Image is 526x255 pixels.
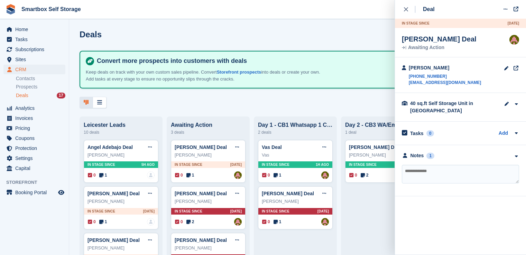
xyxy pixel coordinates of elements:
span: 1 [274,219,282,225]
span: Storefront [6,179,69,186]
span: 0 [88,219,96,225]
h2: Tasks [410,130,424,136]
div: [PERSON_NAME] [175,152,242,159]
div: Notes [410,152,424,159]
span: In stage since [262,209,289,214]
a: [PERSON_NAME] Deal [349,144,401,150]
span: In stage since [87,162,115,167]
span: 1 [99,172,107,178]
div: [PERSON_NAME] [87,198,155,205]
a: menu [3,103,65,113]
a: menu [3,123,65,133]
a: Contacts [16,75,65,82]
img: Alex Selenitsas [321,218,329,226]
a: Prospects [16,83,65,91]
span: Pricing [15,123,57,133]
span: 2 [186,219,194,225]
a: Alex Selenitsas [234,171,242,179]
a: [PERSON_NAME] Deal [175,191,227,196]
div: [PERSON_NAME] Deal [402,35,477,43]
span: In stage since [402,21,430,26]
img: Alex Selenitsas [509,35,519,45]
span: Booking Portal [15,188,57,197]
img: deal-assignee-blank [147,171,155,179]
a: [EMAIL_ADDRESS][DOMAIN_NAME] [409,79,481,86]
span: Analytics [15,103,57,113]
span: [DATE] [508,21,519,26]
span: [DATE] [230,209,242,214]
span: In stage since [87,209,115,214]
a: [PERSON_NAME] Deal [262,191,314,196]
a: menu [3,153,65,163]
div: [PERSON_NAME] [87,245,155,252]
a: Add [499,130,508,138]
div: Leicester Leads [84,122,158,128]
a: menu [3,45,65,54]
a: [PERSON_NAME] Deal [87,237,140,243]
div: Day 2 - CB3 WA/Email 1 [345,122,420,128]
span: 0 [88,172,96,178]
div: [PERSON_NAME] [409,64,481,72]
span: [DATE] [230,162,242,167]
span: 5H AGO [141,162,155,167]
a: menu [3,65,65,74]
a: menu [3,113,65,123]
span: Home [15,25,57,34]
span: CRM [15,65,57,74]
img: Alex Selenitsas [321,171,329,179]
img: deal-assignee-blank [147,218,155,226]
a: menu [3,35,65,44]
span: 0 [175,219,183,225]
a: menu [3,133,65,143]
span: 2 [361,172,369,178]
span: Coupons [15,133,57,143]
a: menu [3,163,65,173]
span: In stage since [175,209,202,214]
div: [PERSON_NAME] [87,152,155,159]
span: In stage since [349,162,377,167]
a: Smartbox Self Storage [19,3,84,15]
div: Vas [262,152,329,159]
span: Tasks [15,35,57,44]
span: Invoices [15,113,57,123]
span: 1H AGO [316,162,329,167]
div: 2 deals [258,128,333,136]
span: In stage since [262,162,289,167]
span: Capital [15,163,57,173]
span: [DATE] [143,209,155,214]
div: Day 1 - CB1 Whatsapp 1 CB2 [258,122,333,128]
span: 0 [262,172,270,178]
span: Deals [16,92,28,99]
span: In stage since [175,162,202,167]
span: Settings [15,153,57,163]
img: stora-icon-8386f47178a22dfd0bd8f6a31ec36ba5ce8667c1dd55bd0f319d3a0aa187defe.svg [6,4,16,15]
span: Sites [15,55,57,64]
h1: Deals [80,30,102,39]
a: menu [3,188,65,197]
span: 1 [186,172,194,178]
div: 10 deals [84,128,158,136]
div: 3 deals [171,128,246,136]
span: Prospects [16,84,37,90]
a: [PERSON_NAME] Deal [175,144,227,150]
div: 40 sq.ft Self Storage Unit in [GEOGRAPHIC_DATA] [410,100,479,114]
a: [PERSON_NAME] Deal [175,237,227,243]
img: Alex Selenitsas [234,218,242,226]
div: Deal [423,5,435,13]
div: 0 [426,130,434,136]
a: menu [3,55,65,64]
div: Awaiting Action [171,122,246,128]
div: Awaiting Action [402,45,477,50]
a: [PERSON_NAME] Deal [87,191,140,196]
p: Keep deals on track with your own custom sales pipeline. Convert into deals or create your own. A... [86,69,328,82]
span: 1 [99,219,107,225]
a: Deals 17 [16,92,65,99]
div: 1 [426,153,434,159]
span: [DATE] [317,209,329,214]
